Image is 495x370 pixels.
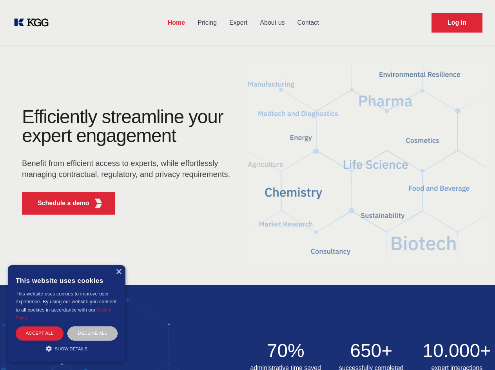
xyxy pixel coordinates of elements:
a: Contact [291,13,325,33]
h2: 70% [248,341,324,360]
p: Schedule a demo [38,199,89,208]
a: Request Demo [432,13,482,33]
a: About us [254,13,291,33]
a: Pricing [191,13,223,33]
img: KGG Fifth Element RED [248,51,486,277]
h2: 650+ [333,341,410,360]
button: Schedule a demoKGG Fifth Element RED [22,192,115,215]
a: Home [161,13,191,33]
div: Accept all [16,326,63,340]
h1: Efficiently streamline your expert engagement [22,108,235,145]
iframe: Chat Widget [456,332,495,370]
a: KOL Knowledge Platform: Talk to Key External Experts (KEE) [13,16,55,29]
a: Cookie Policy [16,308,111,320]
span: Show details [55,346,88,351]
img: KGG Fifth Element RED [94,199,103,208]
div: Decline all [67,326,118,340]
a: Expert [223,13,254,33]
span: This website uses cookies to improve user experience. By using our website you consent to all coo... [16,291,116,313]
div: Close [116,269,121,275]
div: This website uses cookies [16,271,118,290]
p: Benefit from efficient access to experts, while effortlessly managing contractual, regulatory, an... [22,158,235,180]
div: Show details [16,344,118,352]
